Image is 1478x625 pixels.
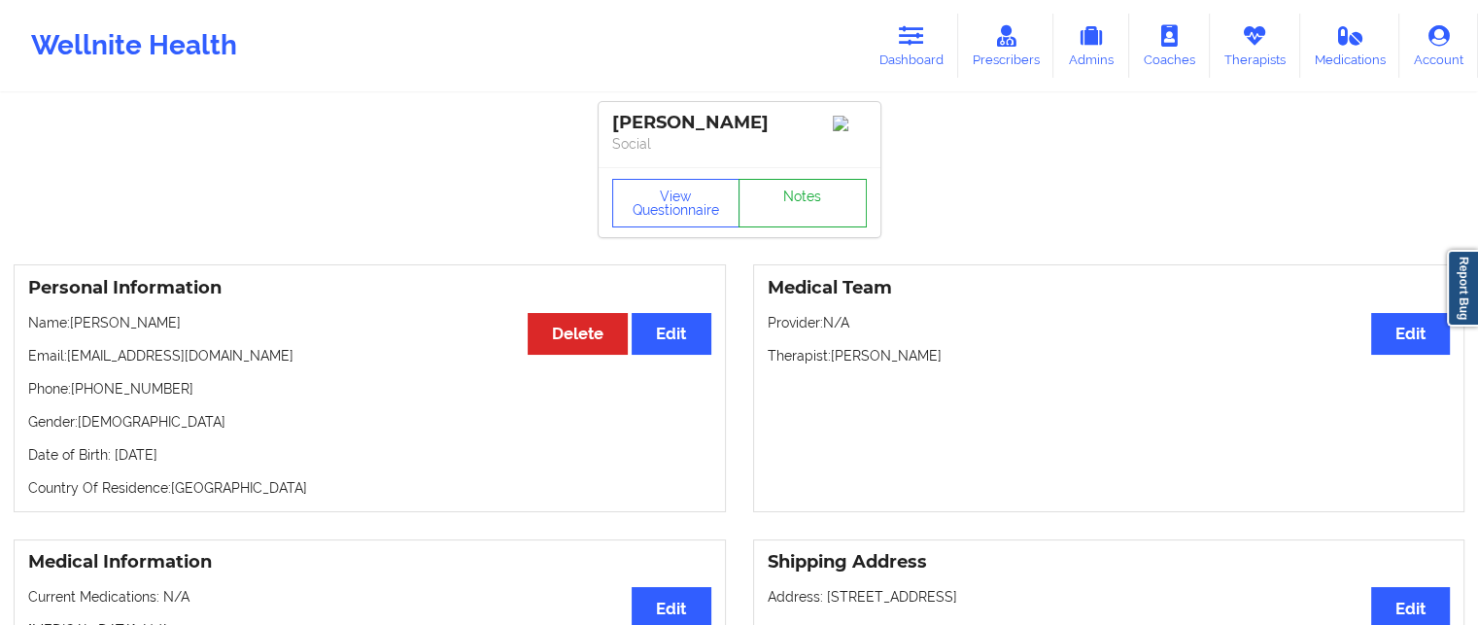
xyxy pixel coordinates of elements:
button: Edit [632,313,710,355]
h3: Medical Information [28,551,711,573]
p: Name: [PERSON_NAME] [28,313,711,332]
p: Current Medications: N/A [28,587,711,607]
p: Gender: [DEMOGRAPHIC_DATA] [28,412,711,432]
p: Social [612,134,867,154]
a: Report Bug [1447,250,1478,327]
p: Phone: [PHONE_NUMBER] [28,379,711,399]
a: Prescribers [958,14,1054,78]
button: Edit [1371,313,1450,355]
p: Date of Birth: [DATE] [28,445,711,465]
p: Provider: N/A [768,313,1451,332]
p: Email: [EMAIL_ADDRESS][DOMAIN_NAME] [28,346,711,365]
a: Medications [1300,14,1400,78]
a: Coaches [1129,14,1210,78]
p: Country Of Residence: [GEOGRAPHIC_DATA] [28,478,711,498]
h3: Shipping Address [768,551,1451,573]
p: Address: [STREET_ADDRESS] [768,587,1451,607]
a: Dashboard [865,14,958,78]
h3: Medical Team [768,277,1451,299]
h3: Personal Information [28,277,711,299]
a: Notes [739,179,867,227]
a: Therapists [1210,14,1300,78]
img: Image%2Fplaceholer-image.png [833,116,867,131]
button: View Questionnaire [612,179,740,227]
a: Account [1399,14,1478,78]
p: Therapist: [PERSON_NAME] [768,346,1451,365]
a: Admins [1053,14,1129,78]
button: Delete [528,313,628,355]
div: [PERSON_NAME] [612,112,867,134]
